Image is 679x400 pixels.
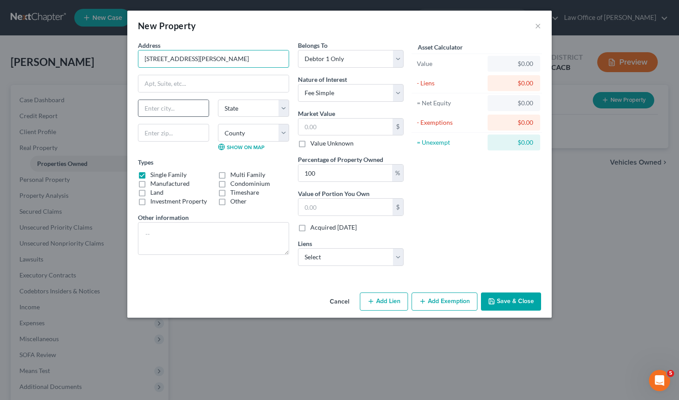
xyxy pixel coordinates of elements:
span: Address [138,42,160,49]
label: Single Family [150,170,187,179]
div: $0.00 [495,79,533,88]
div: $0.00 [495,118,533,127]
label: Types [138,158,153,167]
label: Timeshare [230,188,259,197]
input: Apt, Suite, etc... [138,75,289,92]
label: Asset Calculator [418,42,463,52]
input: Enter address... [138,50,289,67]
button: Add Lien [360,292,408,311]
input: 0.00 [298,165,392,181]
span: 5 [667,370,674,377]
label: Acquired [DATE] [310,223,357,232]
div: Value [417,59,484,68]
div: - Liens [417,79,484,88]
label: Land [150,188,164,197]
label: Value Unknown [310,139,354,148]
div: $0.00 [495,59,533,68]
div: $ [393,119,403,135]
div: New Property [138,19,196,32]
div: $0.00 [495,138,533,147]
label: Liens [298,239,312,248]
div: % [392,165,403,181]
label: Other [230,197,247,206]
label: Investment Property [150,197,207,206]
div: = Unexempt [417,138,484,147]
div: = Net Equity [417,99,484,108]
label: Multi Family [230,170,265,179]
button: Cancel [323,293,356,311]
button: × [535,20,541,31]
input: 0.00 [298,119,393,135]
label: Manufactured [150,179,190,188]
div: - Exemptions [417,118,484,127]
span: Belongs To [298,42,328,49]
label: Nature of Interest [298,75,347,84]
iframe: Intercom live chat [649,370,670,391]
label: Value of Portion You Own [298,189,370,198]
a: Show on Map [218,143,264,150]
input: 0.00 [298,199,393,215]
label: Percentage of Property Owned [298,155,383,164]
div: $0.00 [495,99,533,108]
input: Enter city... [138,100,209,117]
input: Enter zip... [138,124,209,142]
div: $ [393,199,403,215]
button: Save & Close [481,292,541,311]
button: Add Exemption [412,292,477,311]
label: Other information [138,213,189,222]
label: Condominium [230,179,270,188]
label: Market Value [298,109,335,118]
